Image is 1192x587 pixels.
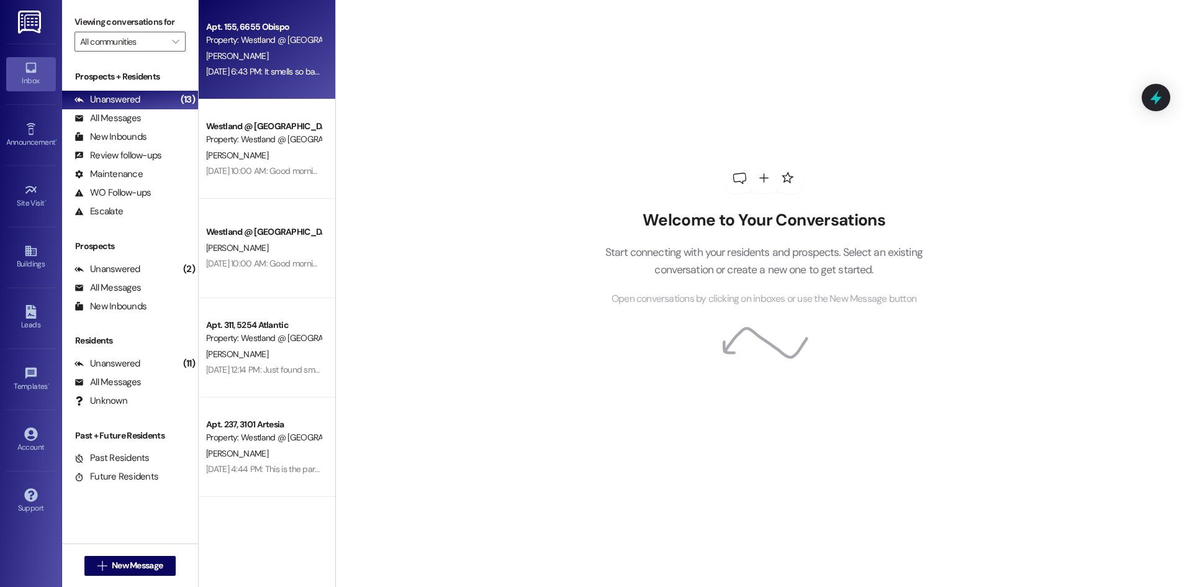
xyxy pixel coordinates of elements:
[180,260,198,279] div: (2)
[6,424,56,457] a: Account
[206,348,268,360] span: [PERSON_NAME]
[206,66,553,77] div: [DATE] 6:43 PM: It smells so bad I was able to smell it from my bedroom and knew it was the sink
[74,93,140,106] div: Unanswered
[74,168,143,181] div: Maintenance
[206,150,268,161] span: [PERSON_NAME]
[74,300,147,313] div: New Inbounds
[97,561,107,571] i: 
[180,354,198,373] div: (11)
[206,364,689,375] div: [DATE] 12:14 PM: Just found small/flat Fed ex package behind mailboxes on ground...for 109/i put ...
[55,136,57,145] span: •
[6,363,56,396] a: Templates •
[206,50,268,61] span: [PERSON_NAME]
[74,263,140,276] div: Unanswered
[612,291,916,307] span: Open conversations by clicking on inboxes or use the New Message button
[74,149,161,162] div: Review follow-ups
[80,32,166,52] input: All communities
[18,11,43,34] img: ResiDesk Logo
[84,556,176,576] button: New Message
[112,559,163,572] span: New Message
[74,12,186,32] label: Viewing conversations for
[74,130,147,143] div: New Inbounds
[206,133,321,146] div: Property: Westland @ [GEOGRAPHIC_DATA] (3394)
[206,242,268,253] span: [PERSON_NAME]
[206,418,321,431] div: Apt. 237, 3101 Artesia
[74,186,151,199] div: WO Follow-ups
[74,376,141,389] div: All Messages
[74,452,150,465] div: Past Residents
[62,334,198,347] div: Residents
[45,197,47,206] span: •
[586,243,941,279] p: Start connecting with your residents and prospects. Select an existing conversation or create a n...
[206,165,733,176] div: [DATE] 10:00 AM: Good morning we do I talk to about A custodian that keeps Using the blower downs...
[62,70,198,83] div: Prospects + Residents
[6,301,56,335] a: Leads
[586,211,941,230] h2: Welcome to Your Conversations
[74,112,141,125] div: All Messages
[206,258,733,269] div: [DATE] 10:00 AM: Good morning we do I talk to about A custodian that keeps Using the blower downs...
[178,90,198,109] div: (13)
[206,332,321,345] div: Property: Westland @ [GEOGRAPHIC_DATA] (3283)
[206,448,268,459] span: [PERSON_NAME]
[74,357,140,370] div: Unanswered
[206,319,321,332] div: Apt. 311, 5254 Atlantic
[6,57,56,91] a: Inbox
[74,281,141,294] div: All Messages
[62,240,198,253] div: Prospects
[6,240,56,274] a: Buildings
[6,180,56,213] a: Site Visit •
[48,380,50,389] span: •
[62,429,198,442] div: Past + Future Residents
[74,205,123,218] div: Escalate
[206,463,469,475] div: [DATE] 4:44 PM: This is the parking lot that's right off the freeway, correct?
[6,485,56,518] a: Support
[206,20,321,34] div: Apt. 155, 6655 Obispo
[172,37,179,47] i: 
[74,394,127,407] div: Unknown
[206,431,321,444] div: Property: Westland @ [GEOGRAPHIC_DATA] (3388)
[206,120,321,133] div: Westland @ [GEOGRAPHIC_DATA] (3394) Prospect
[206,34,321,47] div: Property: Westland @ [GEOGRAPHIC_DATA] (3388)
[74,470,158,483] div: Future Residents
[206,225,321,239] div: Westland @ [GEOGRAPHIC_DATA] (3394) Prospect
